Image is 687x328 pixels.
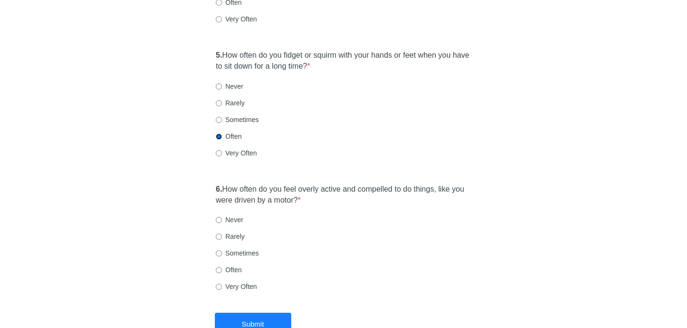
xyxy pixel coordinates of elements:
[216,132,242,141] label: Often
[216,83,222,90] input: Never
[216,248,259,258] label: Sometimes
[216,148,257,158] label: Very Often
[216,117,222,123] input: Sometimes
[216,16,222,22] input: Very Often
[216,14,257,24] label: Very Often
[216,232,244,241] label: Rarely
[216,115,259,124] label: Sometimes
[216,150,222,156] input: Very Often
[216,51,222,59] strong: 5.
[216,185,222,193] strong: 6.
[216,184,471,206] label: How often do you feel overly active and compelled to do things, like you were driven by a motor?
[216,284,222,290] input: Very Often
[216,98,244,108] label: Rarely
[216,50,471,72] label: How often do you fidget or squirm with your hands or feet when you have to sit down for a long time?
[216,215,243,225] label: Never
[216,265,242,275] label: Often
[216,267,222,273] input: Often
[216,100,222,106] input: Rarely
[216,133,222,140] input: Often
[216,282,257,291] label: Very Often
[216,82,243,91] label: Never
[216,217,222,223] input: Never
[216,250,222,256] input: Sometimes
[216,234,222,240] input: Rarely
